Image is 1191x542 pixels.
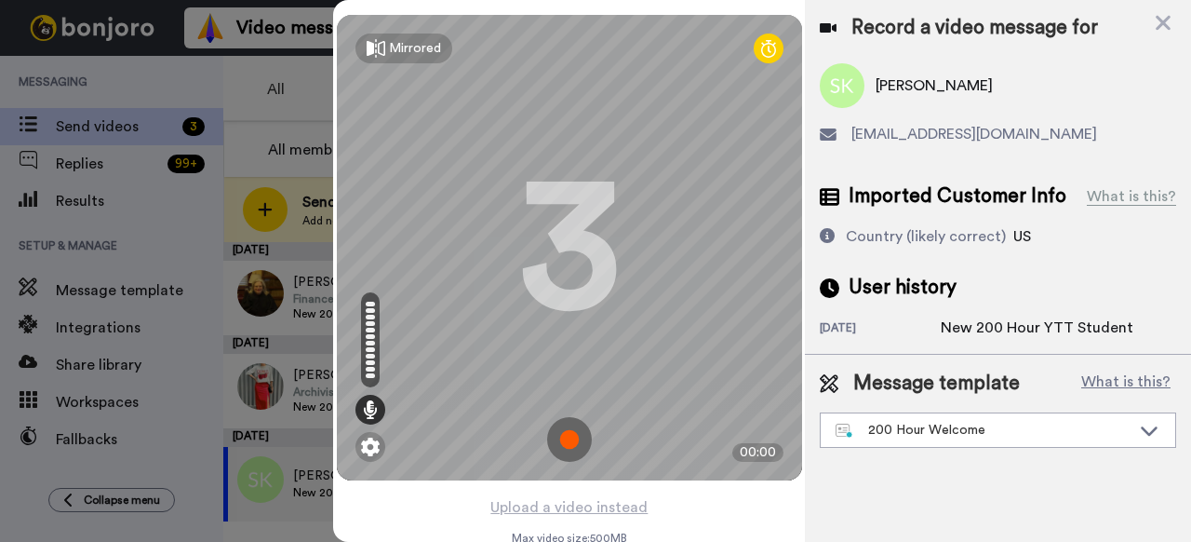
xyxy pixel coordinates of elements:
[518,178,621,318] div: 3
[820,320,941,339] div: [DATE]
[849,183,1066,210] span: Imported Customer Info
[1076,370,1176,398] button: What is this?
[836,424,853,439] img: nextgen-template.svg
[732,443,783,462] div: 00:00
[836,421,1131,440] div: 200 Hour Welcome
[1013,229,1031,244] span: US
[941,317,1133,339] div: New 200 Hour YTT Student
[547,417,592,462] img: ic_record_start.svg
[851,123,1097,145] span: [EMAIL_ADDRESS][DOMAIN_NAME]
[853,370,1020,398] span: Message template
[1087,185,1176,208] div: What is this?
[849,274,957,302] span: User history
[361,438,380,456] img: ic_gear.svg
[485,495,653,520] button: Upload a video instead
[846,225,1006,248] div: Country (likely correct)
